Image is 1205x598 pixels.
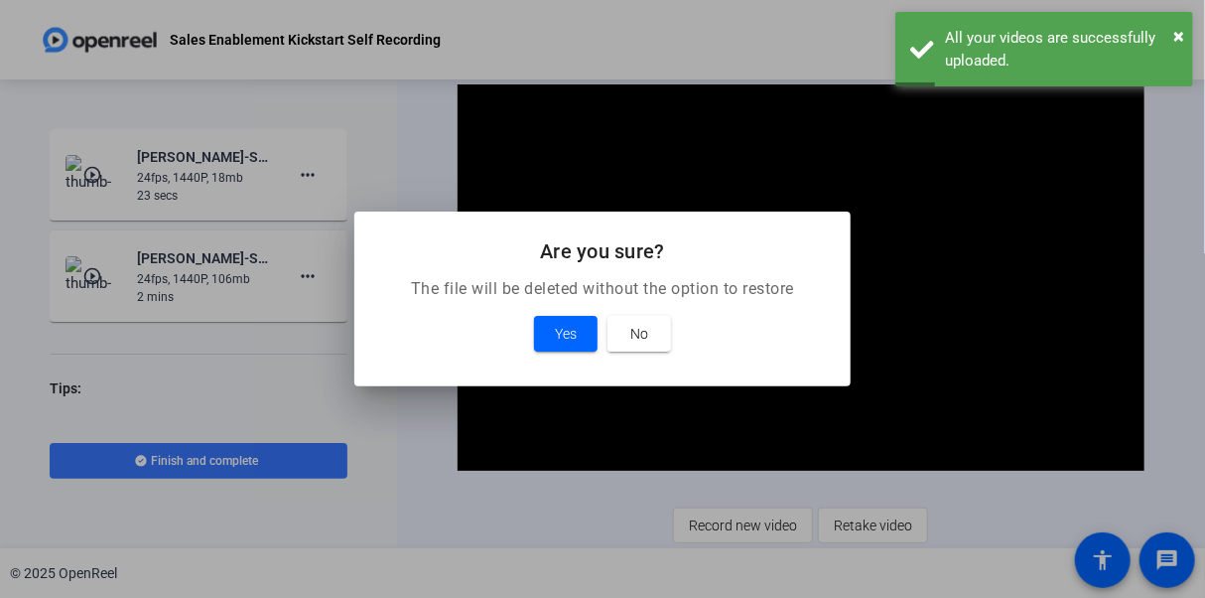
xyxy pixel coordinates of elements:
div: All your videos are successfully uploaded. [945,27,1178,72]
button: No [607,316,671,352]
span: Yes [555,322,577,346]
span: × [1173,24,1184,48]
p: The file will be deleted without the option to restore [378,277,827,301]
span: No [630,322,648,346]
button: Yes [534,316,598,352]
h2: Are you sure? [378,235,827,267]
button: Close [1173,21,1184,51]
